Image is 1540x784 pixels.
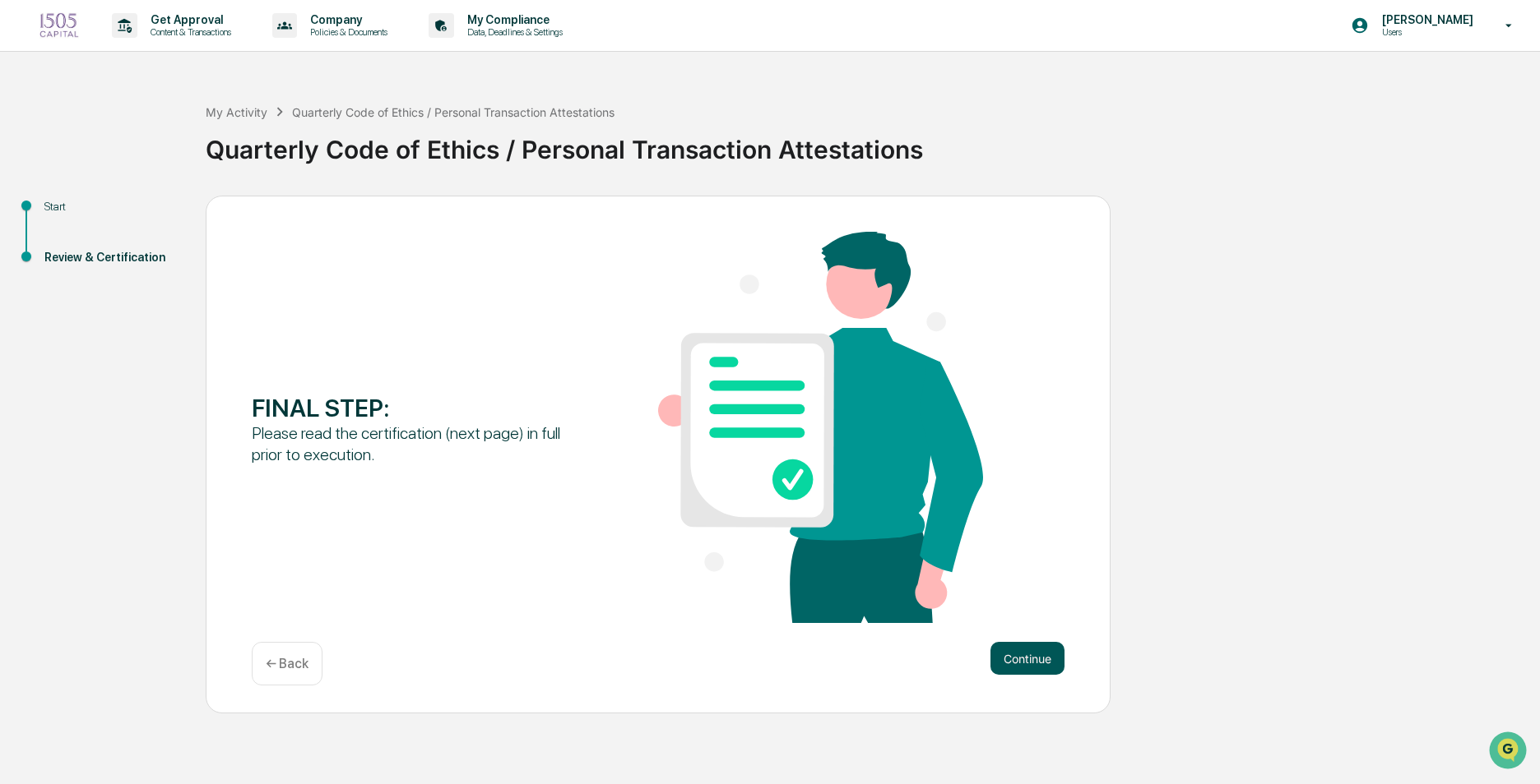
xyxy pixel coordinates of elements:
[33,207,106,224] span: Preclearance
[252,393,577,422] div: FINAL STEP :
[292,105,615,119] div: Quarterly Code of Ethics / Personal Transaction Attestations
[1369,26,1482,38] p: Users
[280,131,299,150] button: Start new chat
[266,656,308,671] p: ← Back
[44,198,179,215] div: Start
[16,126,46,155] img: 1746055101610-c473b297-6a78-478c-a979-82029cc54cd1
[206,105,267,119] div: My Activity
[10,232,110,261] a: 🔎Data Lookup
[56,142,208,155] div: We're available if you need us!
[206,122,1532,164] div: Quarterly Code of Ethics / Personal Transaction Attestations
[164,279,199,291] span: Pylon
[137,13,239,26] p: Get Approval
[33,238,104,255] span: Data Lookup
[454,13,571,26] p: My Compliance
[137,26,239,38] p: Content & Transactions
[119,209,132,222] div: 🗄️
[990,642,1065,675] button: Continue
[116,278,199,291] a: Powered byPylon
[297,26,396,38] p: Policies & Documents
[113,201,211,230] a: 🗄️Attestations
[44,249,179,266] div: Review & Certification
[1369,13,1482,26] p: [PERSON_NAME]
[16,35,299,61] p: How can we help?
[16,209,30,222] div: 🖐️
[252,422,577,465] div: Please read the certification (next page) in full prior to execution.
[658,232,983,623] img: FINAL STEP
[136,207,204,224] span: Attestations
[39,12,79,39] img: logo
[10,201,113,230] a: 🖐️Preclearance
[1487,730,1532,774] iframe: Open customer support
[56,126,270,142] div: Start new chat
[454,26,571,38] p: Data, Deadlines & Settings
[16,240,30,253] div: 🔎
[297,13,396,26] p: Company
